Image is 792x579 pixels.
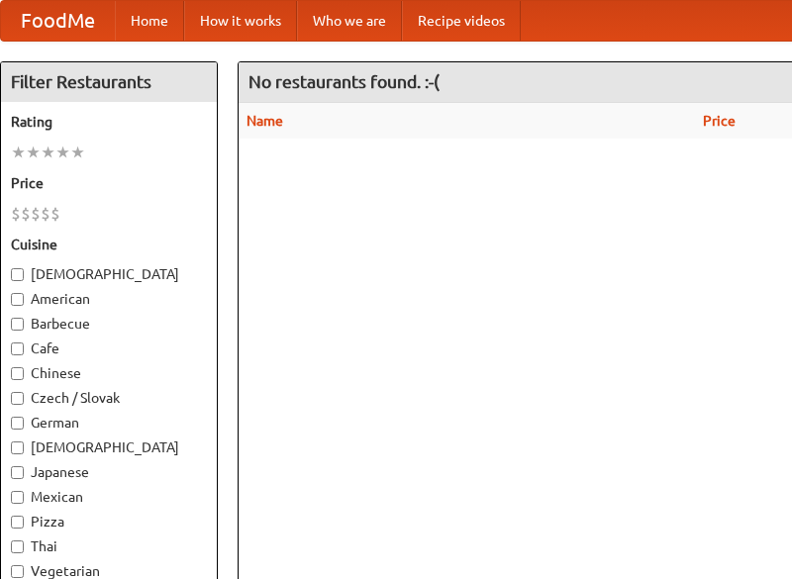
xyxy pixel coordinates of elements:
label: Barbecue [11,314,207,334]
input: Barbecue [11,318,24,331]
input: [DEMOGRAPHIC_DATA] [11,441,24,454]
input: Vegetarian [11,565,24,578]
li: $ [21,203,31,225]
a: Name [247,113,283,129]
h4: Filter Restaurants [1,62,217,102]
a: Who we are [297,1,402,41]
label: Mexican [11,487,207,507]
a: Home [115,1,184,41]
input: Cafe [11,342,24,355]
ng-pluralize: No restaurants found. :-( [248,72,440,91]
a: Price [703,113,736,129]
li: $ [50,203,60,225]
label: American [11,289,207,309]
input: Thai [11,540,24,553]
label: Chinese [11,363,207,383]
input: Chinese [11,367,24,380]
a: FoodMe [1,1,115,41]
input: German [11,417,24,430]
input: Czech / Slovak [11,392,24,405]
input: [DEMOGRAPHIC_DATA] [11,268,24,281]
h5: Price [11,173,207,193]
label: Japanese [11,462,207,482]
input: American [11,293,24,306]
label: [DEMOGRAPHIC_DATA] [11,437,207,457]
label: [DEMOGRAPHIC_DATA] [11,264,207,284]
h5: Cuisine [11,235,207,254]
li: ★ [41,142,55,163]
li: ★ [55,142,70,163]
h5: Rating [11,112,207,132]
li: $ [41,203,50,225]
li: $ [31,203,41,225]
a: How it works [184,1,297,41]
li: ★ [70,142,85,163]
li: ★ [26,142,41,163]
li: ★ [11,142,26,163]
a: Recipe videos [402,1,521,41]
input: Pizza [11,516,24,529]
label: Czech / Slovak [11,388,207,408]
label: Thai [11,536,207,556]
input: Mexican [11,491,24,504]
li: $ [11,203,21,225]
label: Pizza [11,512,207,531]
label: Cafe [11,338,207,358]
input: Japanese [11,466,24,479]
label: German [11,413,207,433]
